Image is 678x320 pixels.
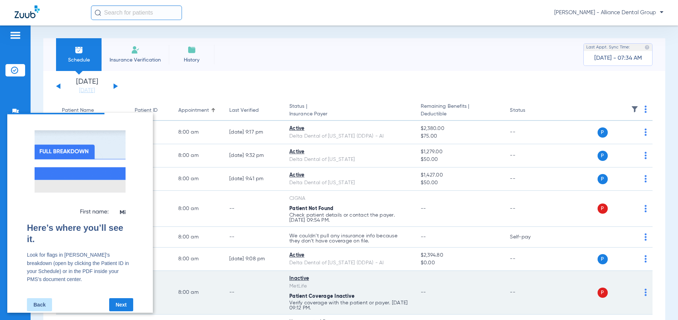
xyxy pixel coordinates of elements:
th: Remaining Benefits | [415,100,504,121]
span: Patient Not Found [289,206,333,211]
span: [PERSON_NAME] - Alliance Dental Group [554,9,663,16]
span: P [598,174,608,184]
td: [DATE] 9:17 PM [223,121,284,144]
div: Delta Dental of [US_STATE] [289,179,409,187]
span: P [598,127,608,138]
p: Look for flags in [PERSON_NAME]’s breakdown (open by clicking the Patient ID in your Schedule) or... [20,138,126,171]
td: -- [504,191,553,227]
div: Last Verified [229,107,259,114]
span: P [598,151,608,161]
span: $1,279.00 [421,148,499,156]
span: Schedule [62,56,96,64]
span: Insurance Payer [289,110,409,118]
div: Active [289,252,409,259]
img: group-dot-blue.svg [645,129,647,136]
div: Inactive [289,275,409,283]
span: $50.00 [421,156,499,163]
img: hamburger-icon [9,31,21,40]
div: Active [289,148,409,156]
input: Search for patients [91,5,182,20]
th: Status | [284,100,415,121]
td: -- [504,144,553,167]
span: P [598,288,608,298]
li: [DATE] [65,78,109,94]
td: -- [504,167,553,191]
img: group-dot-blue.svg [645,205,647,212]
div: MetLife [289,283,409,290]
td: 8:00 AM [173,121,223,144]
img: group-dot-blue.svg [645,255,647,262]
span: P [598,254,608,264]
span: Patient Coverage Inactive [289,294,354,299]
span: $75.00 [421,133,499,140]
td: 8:00 AM [173,248,223,271]
img: group-dot-blue.svg [645,289,647,296]
p: Verify coverage with the patient or payer. [DATE] 09:12 PM. [289,300,409,311]
td: 8:00 AM [173,144,223,167]
td: Self-pay [504,227,553,248]
td: [DATE] 9:08 PM [223,248,284,271]
div: Last Verified [229,107,278,114]
img: filter.svg [631,106,638,113]
img: History [187,46,196,54]
td: -- [223,227,284,248]
div: Appointment [178,107,218,114]
span: -- [421,234,426,240]
td: -- [223,271,284,315]
div: Delta Dental of [US_STATE] (DDPA) - AI [289,133,409,140]
div: Patient Name [62,107,123,114]
td: 8:00 AM [173,167,223,191]
img: Search Icon [95,9,101,16]
span: P [598,204,608,214]
span: Insurance Verification [107,56,163,64]
div: Active [289,125,409,133]
p: Check patient details or contact the payer. [DATE] 09:54 PM. [289,213,409,223]
a: Back [20,185,45,198]
img: last sync help info [645,45,650,50]
td: 8:00 AM [173,227,223,248]
td: [DATE] 9:41 PM [223,167,284,191]
div: Patient Name [62,107,94,114]
img: Zuub Logo [15,5,40,18]
span: $50.00 [421,179,499,187]
div: Delta Dental of [US_STATE] (DDPA) - AI [289,259,409,267]
img: group-dot-blue.svg [645,152,647,159]
td: 8:00 AM [173,271,223,315]
h2: Here’s where you’ll see it. [20,109,126,132]
img: group-dot-blue.svg [645,106,647,113]
td: -- [504,248,553,271]
img: Manual Insurance Verification [131,46,140,54]
a: Next [102,185,126,198]
td: 8:00 AM [173,191,223,227]
img: Schedule [75,46,83,54]
td: -- [504,271,553,315]
span: $2,394.80 [421,252,499,259]
div: Patient ID [135,107,167,114]
span: [DATE] - 07:34 AM [594,55,642,62]
td: [DATE] 9:32 PM [223,144,284,167]
img: group-dot-blue.svg [645,175,647,182]
th: Status [504,100,553,121]
span: Last Appt. Sync Time: [586,44,630,51]
span: -- [421,290,426,295]
div: Appointment [178,107,209,114]
a: [DATE] [65,87,109,94]
span: -- [421,206,426,211]
span: $1,427.00 [421,171,499,179]
span: $0.00 [421,259,499,267]
td: -- [504,121,553,144]
span: History [174,56,209,64]
div: Delta Dental of [US_STATE] [289,156,409,163]
img: group-dot-blue.svg [645,233,647,241]
p: We couldn’t pull any insurance info because they don’t have coverage on file. [289,233,409,244]
span: $2,380.00 [421,125,499,133]
span: Deductible [421,110,499,118]
div: CIGNA [289,195,409,202]
div: Active [289,171,409,179]
td: -- [223,191,284,227]
div: Patient ID [135,107,158,114]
